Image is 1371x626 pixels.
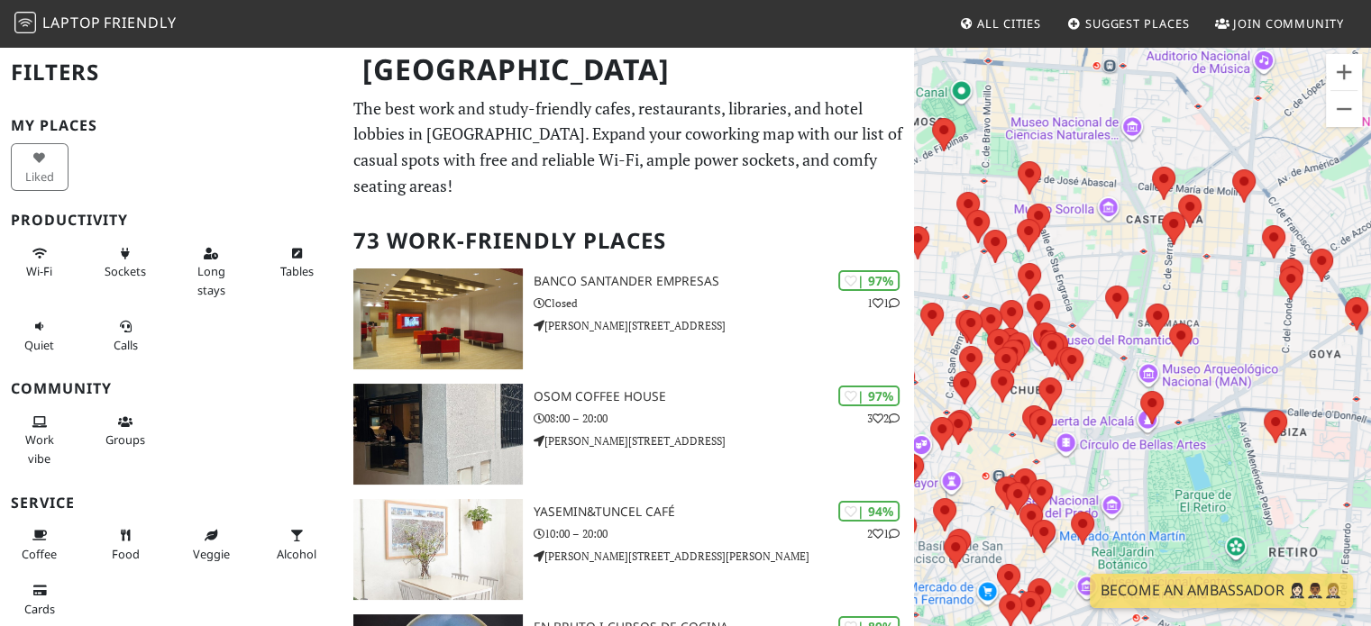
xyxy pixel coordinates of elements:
p: [PERSON_NAME][STREET_ADDRESS][PERSON_NAME] [534,548,915,565]
img: yasemin&tuncel café [353,499,522,600]
h3: Banco Santander Empresas [534,274,915,289]
div: | 97% [838,270,900,291]
p: 3 2 [867,410,900,427]
span: Power sockets [105,263,146,279]
a: Join Community [1208,7,1351,40]
h1: [GEOGRAPHIC_DATA] [348,45,910,95]
a: Become an Ambassador 🤵🏻‍♀️🤵🏾‍♂️🤵🏼‍♀️ [1090,574,1353,608]
button: Cards [11,576,69,623]
p: The best work and study-friendly cafes, restaurants, libraries, and hotel lobbies in [GEOGRAPHIC_... [353,95,903,199]
span: People working [25,431,54,466]
h2: Filters [11,45,332,100]
span: Alcohol [277,546,316,562]
p: 2 1 [867,525,900,542]
p: Closed [534,295,915,312]
span: Suggest Places [1085,15,1190,32]
span: Join Community [1233,15,1344,32]
p: [PERSON_NAME][STREET_ADDRESS] [534,432,915,449]
span: Work-friendly tables [280,263,314,279]
span: Coffee [22,546,57,562]
button: Tables [268,239,325,286]
button: Groups [96,407,154,455]
h2: 73 Work-Friendly Places [353,213,903,268]
a: Banco Santander Empresas | 97% 11 Banco Santander Empresas Closed [PERSON_NAME][STREET_ADDRESS] [343,268,914,369]
span: Friendly [104,13,176,32]
span: Veggie [193,546,230,562]
button: Wi-Fi [11,239,69,286]
h3: Osom Coffee House [534,389,915,404]
span: All Cities [977,15,1041,32]
p: 1 1 [867,295,900,312]
button: Ampliar [1326,54,1362,90]
button: Sockets [96,239,154,286]
span: Video/audio calls [114,337,138,353]
button: Reducir [1326,91,1362,127]
button: Work vibe [11,407,69,473]
button: Alcohol [268,521,325,568]
img: Banco Santander Empresas [353,268,522,369]
button: Coffee [11,521,69,568]
span: Credit cards [24,601,55,617]
span: Food [112,546,140,562]
button: Calls [96,312,154,359]
div: | 94% [838,501,900,522]
h3: Productivity [11,212,332,229]
h3: yasemin&tuncel café [534,504,915,520]
h3: My Places [11,117,332,134]
div: | 97% [838,386,900,406]
p: [PERSON_NAME][STREET_ADDRESS] [534,317,915,334]
h3: Service [11,494,332,512]
p: 10:00 – 20:00 [534,525,915,542]
img: Osom Coffee House [353,384,522,485]
span: Long stays [197,263,225,297]
button: Food [96,521,154,568]
span: Laptop [42,13,101,32]
a: Osom Coffee House | 97% 32 Osom Coffee House 08:00 – 20:00 [PERSON_NAME][STREET_ADDRESS] [343,384,914,485]
span: Stable Wi-Fi [26,263,52,279]
img: LaptopFriendly [14,12,36,33]
a: Suggest Places [1060,7,1197,40]
button: Quiet [11,312,69,359]
button: Long stays [182,239,240,304]
a: LaptopFriendly LaptopFriendly [14,8,177,40]
a: All Cities [952,7,1048,40]
p: 08:00 – 20:00 [534,410,915,427]
span: Quiet [24,337,54,353]
a: yasemin&tuncel café | 94% 21 yasemin&tuncel café 10:00 – 20:00 [PERSON_NAME][STREET_ADDRESS][PERS... [343,499,914,600]
h3: Community [11,380,332,397]
button: Veggie [182,521,240,568]
span: Group tables [105,431,145,448]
